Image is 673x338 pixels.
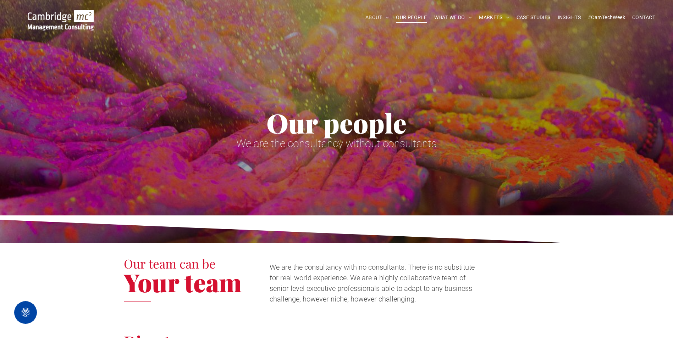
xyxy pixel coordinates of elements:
span: We are the consultancy without consultants [236,137,437,150]
a: CONTACT [629,12,659,23]
a: OUR PEOPLE [392,12,430,23]
a: ABOUT [362,12,393,23]
a: WHAT WE DO [431,12,476,23]
span: Our team can be [124,255,216,272]
img: Cambridge MC Logo [28,10,94,30]
a: Your Business Transformed | Cambridge Management Consulting [28,11,94,18]
span: Our people [266,105,407,140]
span: We are the consultancy with no consultants. There is no substitute for real-world experience. We ... [270,263,475,303]
span: Your team [124,265,242,299]
a: CASE STUDIES [513,12,554,23]
a: MARKETS [475,12,513,23]
a: INSIGHTS [554,12,584,23]
a: #CamTechWeek [584,12,629,23]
